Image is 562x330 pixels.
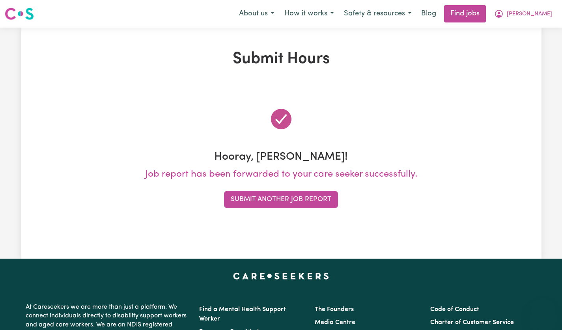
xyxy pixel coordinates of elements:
[339,6,416,22] button: Safety & resources
[530,298,556,324] iframe: Button to launch messaging window
[279,6,339,22] button: How it works
[430,306,479,313] a: Code of Conduct
[489,6,557,22] button: My Account
[234,6,279,22] button: About us
[5,5,34,23] a: Careseekers logo
[26,151,537,164] h3: Hooray, [PERSON_NAME]!
[26,167,537,181] p: Job report has been forwarded to your care seeker successfully.
[430,319,514,326] a: Charter of Customer Service
[315,319,355,326] a: Media Centre
[444,5,486,22] a: Find jobs
[416,5,441,22] a: Blog
[26,50,537,69] h1: Submit Hours
[507,10,552,19] span: [PERSON_NAME]
[315,306,354,313] a: The Founders
[233,273,329,279] a: Careseekers home page
[5,7,34,21] img: Careseekers logo
[224,191,338,208] button: Submit Another Job Report
[199,306,286,322] a: Find a Mental Health Support Worker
